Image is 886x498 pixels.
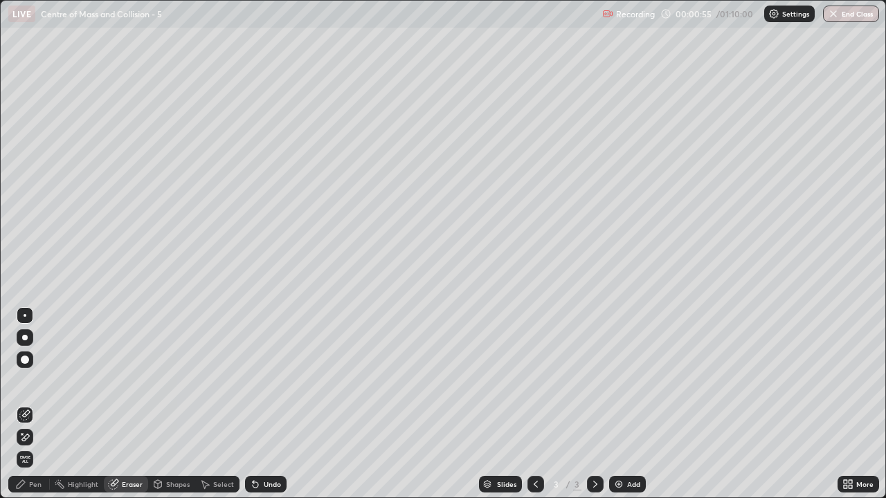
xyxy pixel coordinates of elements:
img: recording.375f2c34.svg [602,8,613,19]
div: Highlight [68,481,98,488]
div: More [856,481,874,488]
div: / [566,480,570,488]
img: add-slide-button [613,479,624,490]
img: end-class-cross [828,8,839,19]
div: Select [213,481,234,488]
div: Slides [497,481,516,488]
p: Settings [782,10,809,17]
p: Recording [616,9,655,19]
div: Undo [264,481,281,488]
p: Centre of Mass and Collision - 5 [41,8,162,19]
div: Eraser [122,481,143,488]
div: Pen [29,481,42,488]
div: Add [627,481,640,488]
div: 3 [550,480,563,488]
img: class-settings-icons [768,8,779,19]
p: LIVE [12,8,31,19]
span: Erase all [17,455,33,463]
div: Shapes [166,481,190,488]
div: 3 [573,478,581,490]
button: End Class [823,6,879,22]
